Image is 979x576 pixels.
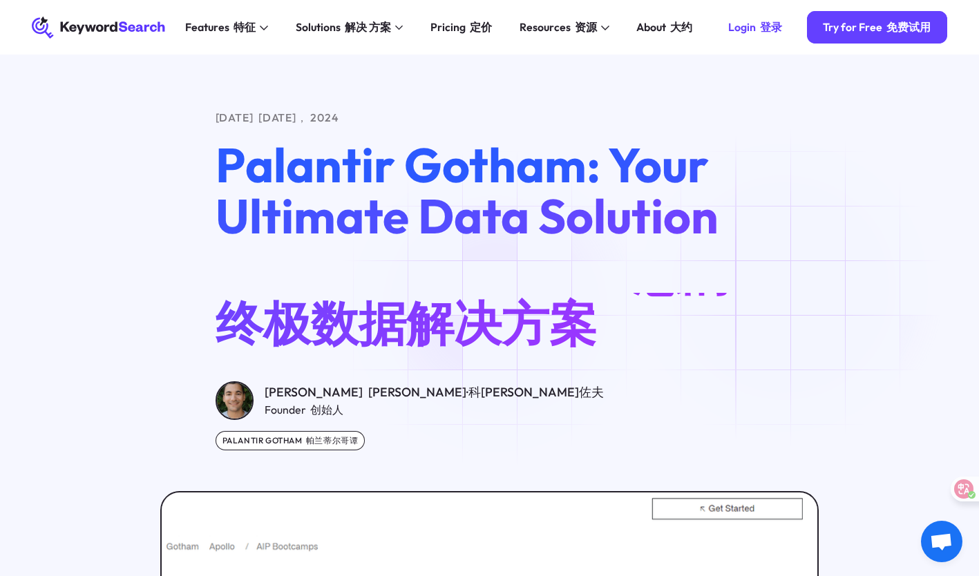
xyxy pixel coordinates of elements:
[520,19,597,36] div: Resources
[258,111,339,124] font: [DATE]， 2024
[430,19,492,36] div: Pricing
[185,19,256,36] div: Features
[628,17,701,39] a: About 大约
[470,20,492,34] font: 定价
[921,521,962,562] a: 开放式聊天
[310,403,343,416] font: 创始人
[216,242,730,354] font: Palantir Gotham：您的终极数据解决方案
[712,11,799,44] a: Login 登录
[823,21,931,35] div: Try for Free
[216,135,764,353] span: Palantir Gotham: Your Ultimate Data Solution
[265,402,604,419] div: Founder
[760,20,782,34] font: 登录
[234,20,256,34] font: 特征
[575,20,597,34] font: 资源
[670,20,692,34] font: 大约
[296,19,391,36] div: Solutions
[886,20,931,34] font: 免费试用
[306,435,359,445] font: 帕兰蒂尔哥谭
[368,384,604,400] font: [PERSON_NAME]·科[PERSON_NAME]佐夫
[636,19,692,36] div: About
[345,20,391,34] font: 解决 方案
[807,11,948,44] a: Try for Free 免费试用
[422,17,500,39] a: Pricing 定价
[216,431,365,450] div: Palantir Gotham
[216,110,764,126] div: [DATE]
[265,383,604,402] div: [PERSON_NAME]
[728,21,782,35] div: Login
